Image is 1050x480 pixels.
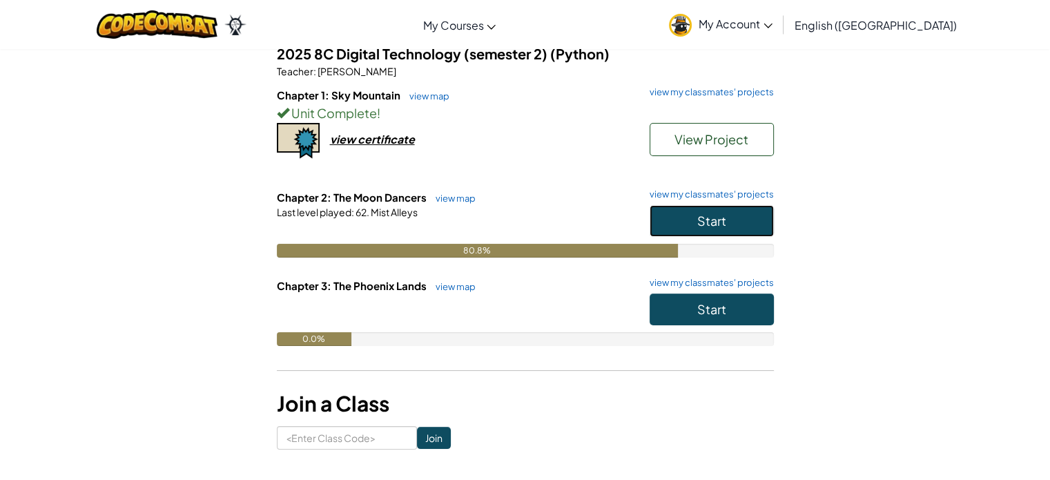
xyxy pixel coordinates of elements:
[330,132,415,146] div: view certificate
[550,45,610,62] span: (Python)
[669,14,692,37] img: avatar
[351,206,354,218] span: :
[369,206,418,218] span: Mist Alleys
[416,6,503,44] a: My Courses
[277,88,402,102] span: Chapter 1: Sky Mountain
[429,281,476,292] a: view map
[277,279,429,292] span: Chapter 3: The Phoenix Lands
[277,244,679,258] div: 80.8%
[313,65,316,77] span: :
[354,206,369,218] span: 62.
[277,45,550,62] span: 2025 8C Digital Technology (semester 2)
[277,388,774,419] h3: Join a Class
[650,294,774,325] button: Start
[289,105,377,121] span: Unit Complete
[697,213,726,229] span: Start
[377,105,380,121] span: !
[662,3,779,46] a: My Account
[650,123,774,156] button: View Project
[277,123,320,159] img: certificate-icon.png
[277,65,313,77] span: Teacher
[277,332,351,346] div: 0.0%
[795,18,957,32] span: English ([GEOGRAPHIC_DATA])
[277,132,415,146] a: view certificate
[699,17,772,31] span: My Account
[316,65,396,77] span: [PERSON_NAME]
[429,193,476,204] a: view map
[650,205,774,237] button: Start
[788,6,964,44] a: English ([GEOGRAPHIC_DATA])
[643,190,774,199] a: view my classmates' projects
[643,278,774,287] a: view my classmates' projects
[224,15,246,35] img: Ozaria
[277,206,351,218] span: Last level played
[417,427,451,449] input: Join
[277,426,417,450] input: <Enter Class Code>
[674,131,748,147] span: View Project
[697,301,726,317] span: Start
[402,90,449,102] a: view map
[277,191,429,204] span: Chapter 2: The Moon Dancers
[97,10,217,39] img: CodeCombat logo
[643,88,774,97] a: view my classmates' projects
[422,18,483,32] span: My Courses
